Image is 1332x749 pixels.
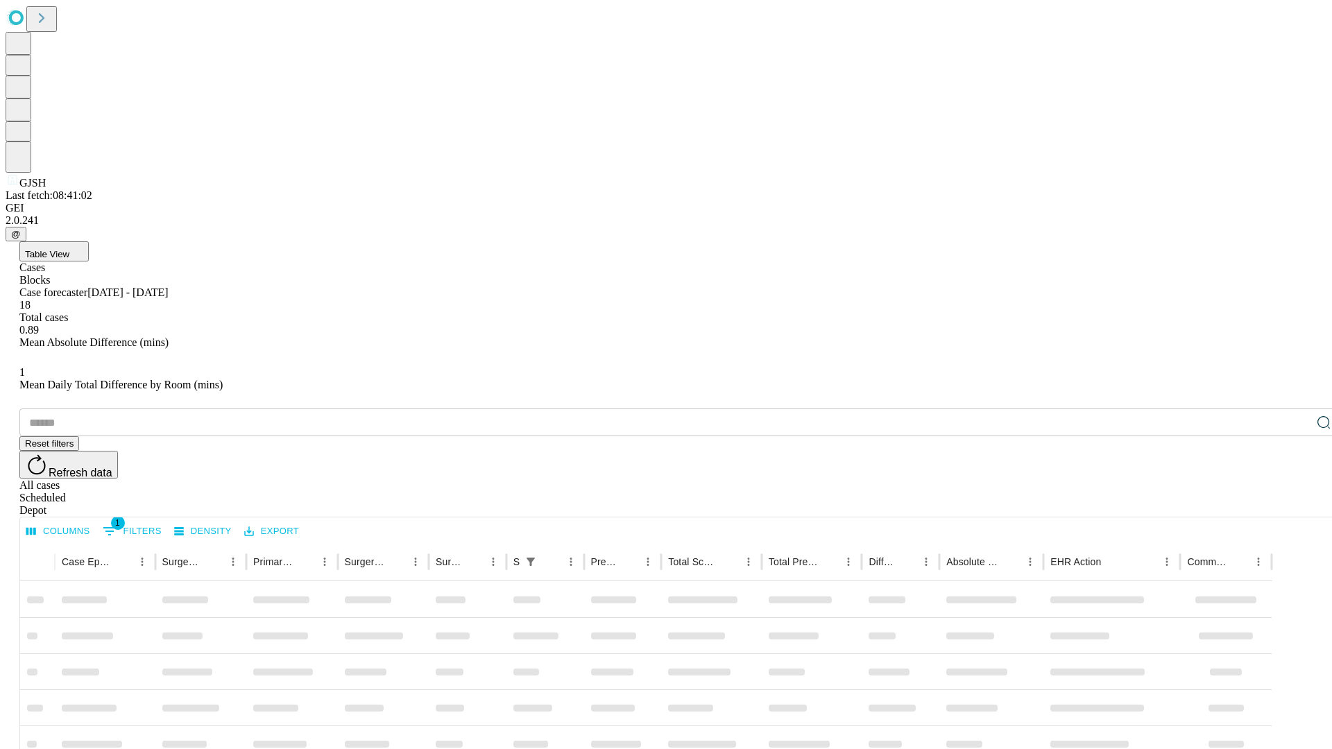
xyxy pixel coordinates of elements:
button: Select columns [23,521,94,542]
button: Export [241,521,302,542]
div: Primary Service [253,556,293,567]
button: Menu [484,552,503,571]
div: Scheduled In Room Duration [513,556,520,567]
button: Sort [113,552,133,571]
span: [DATE] - [DATE] [87,286,168,298]
button: Menu [638,552,658,571]
span: 1 [111,516,125,530]
div: Difference [869,556,896,567]
button: Menu [839,552,858,571]
button: Menu [739,552,758,571]
span: 0.89 [19,324,39,336]
button: Menu [916,552,936,571]
button: Sort [819,552,839,571]
button: Menu [315,552,334,571]
div: 1 active filter [521,552,540,571]
button: Sort [1001,552,1021,571]
button: Menu [1249,552,1268,571]
div: Total Scheduled Duration [668,556,718,567]
div: Surgery Date [436,556,463,567]
button: Sort [204,552,223,571]
span: Reset filters [25,438,74,449]
div: Surgery Name [345,556,385,567]
button: Refresh data [19,451,118,479]
button: Show filters [99,520,165,542]
div: EHR Action [1050,556,1101,567]
button: Sort [464,552,484,571]
span: Last fetch: 08:41:02 [6,189,92,201]
span: @ [11,229,21,239]
button: Table View [19,241,89,261]
div: Case Epic Id [62,556,112,567]
div: Absolute Difference [946,556,1000,567]
button: Menu [406,552,425,571]
div: GEI [6,202,1326,214]
div: Comments [1187,556,1227,567]
button: Show filters [521,552,540,571]
div: Surgeon Name [162,556,203,567]
button: Sort [619,552,638,571]
div: Total Predicted Duration [769,556,819,567]
span: Mean Absolute Difference (mins) [19,336,169,348]
span: Refresh data [49,467,112,479]
button: Menu [561,552,581,571]
button: Sort [719,552,739,571]
span: Table View [25,249,69,259]
button: Sort [542,552,561,571]
div: Predicted In Room Duration [591,556,618,567]
button: Reset filters [19,436,79,451]
button: Sort [386,552,406,571]
span: Case forecaster [19,286,87,298]
button: @ [6,227,26,241]
span: 1 [19,366,25,378]
button: Menu [1157,552,1177,571]
span: Total cases [19,311,68,323]
button: Sort [1102,552,1122,571]
button: Menu [133,552,152,571]
button: Menu [223,552,243,571]
span: GJSH [19,177,46,189]
button: Sort [1229,552,1249,571]
button: Sort [897,552,916,571]
button: Density [171,521,235,542]
span: Mean Daily Total Difference by Room (mins) [19,379,223,390]
button: Sort [296,552,315,571]
span: 18 [19,299,31,311]
div: 2.0.241 [6,214,1326,227]
button: Menu [1021,552,1040,571]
